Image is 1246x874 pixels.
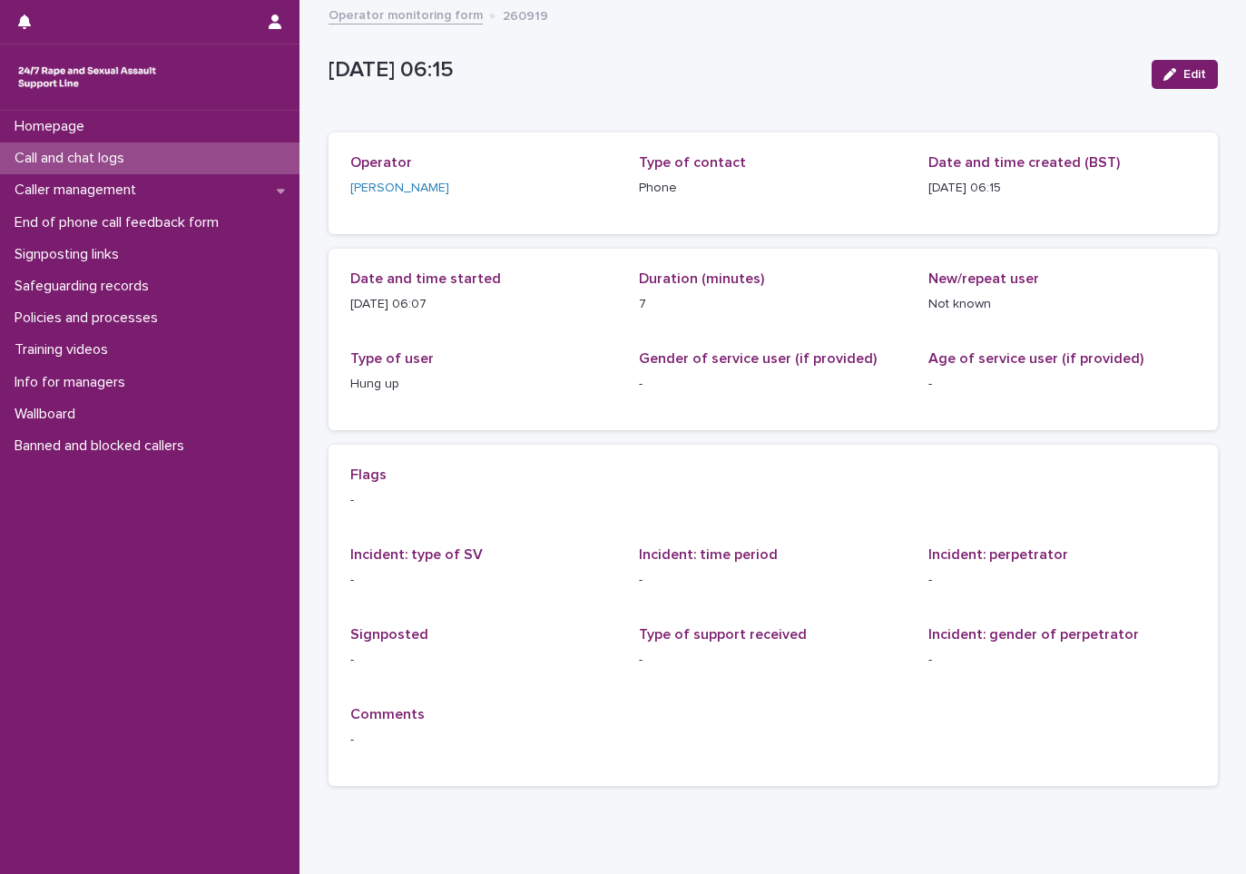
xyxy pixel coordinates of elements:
span: Type of support received [639,627,807,642]
span: Flags [350,467,387,482]
span: Comments [350,707,425,722]
p: 7 [639,295,907,314]
span: Type of user [350,351,434,366]
span: Incident: perpetrator [928,547,1068,562]
p: Safeguarding records [7,278,163,295]
span: Age of service user (if provided) [928,351,1143,366]
span: Date and time created (BST) [928,155,1120,170]
p: - [350,571,618,590]
p: - [928,375,1196,394]
span: Incident: gender of perpetrator [928,627,1139,642]
img: rhQMoQhaT3yELyF149Cw [15,59,160,95]
p: Banned and blocked callers [7,437,199,455]
p: - [350,491,1196,510]
p: Homepage [7,118,99,135]
span: Gender of service user (if provided) [639,351,877,366]
span: Incident: time period [639,547,778,562]
button: Edit [1152,60,1218,89]
p: - [928,571,1196,590]
p: End of phone call feedback form [7,214,233,231]
a: [PERSON_NAME] [350,179,449,198]
p: - [350,651,618,670]
p: Training videos [7,341,123,358]
span: Incident: type of SV [350,547,483,562]
p: Not known [928,295,1196,314]
p: Info for managers [7,374,140,391]
p: [DATE] 06:07 [350,295,618,314]
span: Date and time started [350,271,501,286]
span: Operator [350,155,412,170]
span: Signposted [350,627,428,642]
span: New/repeat user [928,271,1039,286]
p: 260919 [503,5,548,25]
p: Caller management [7,182,151,199]
p: Call and chat logs [7,150,139,167]
p: Signposting links [7,246,133,263]
p: Hung up [350,375,618,394]
p: - [350,731,1196,750]
p: - [928,651,1196,670]
p: - [639,571,907,590]
p: Policies and processes [7,309,172,327]
p: - [639,651,907,670]
span: Type of contact [639,155,746,170]
span: Duration (minutes) [639,271,764,286]
p: [DATE] 06:15 [928,179,1196,198]
p: Phone [639,179,907,198]
span: Edit [1183,68,1206,81]
p: [DATE] 06:15 [329,57,1137,83]
a: Operator monitoring form [329,4,483,25]
p: Wallboard [7,406,90,423]
p: - [639,375,907,394]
